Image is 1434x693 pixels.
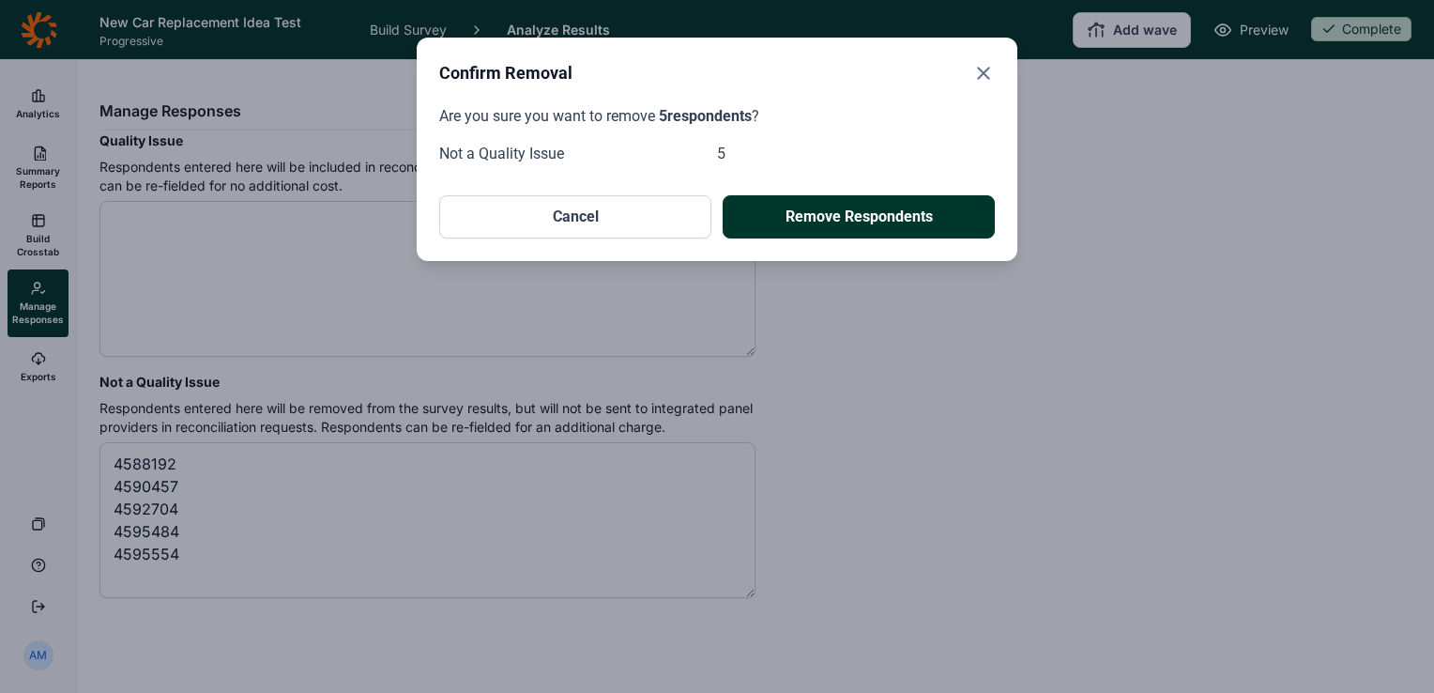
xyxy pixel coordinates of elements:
div: 5 [717,143,995,165]
button: Remove Respondents [723,195,995,239]
span: 5 respondents [659,107,752,125]
div: Not a Quality Issue [439,143,717,165]
h2: Confirm Removal [439,60,572,86]
button: Close [972,60,995,86]
p: Are you sure you want to remove ? [439,105,995,128]
button: Cancel [439,195,711,239]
